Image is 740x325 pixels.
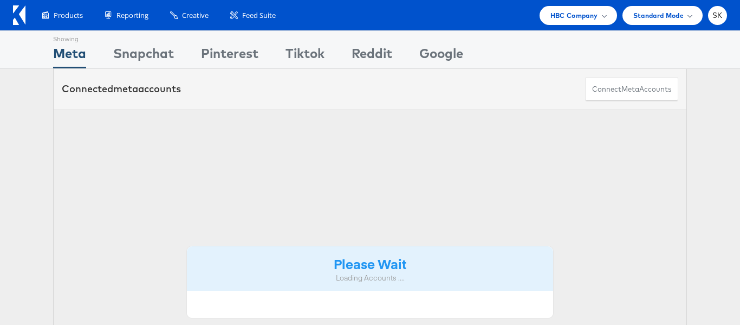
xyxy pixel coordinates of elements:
span: Standard Mode [633,10,684,21]
span: Reporting [116,10,148,21]
div: Tiktok [285,44,324,68]
div: Connected accounts [62,82,181,96]
div: Pinterest [201,44,258,68]
span: Products [54,10,83,21]
div: Google [419,44,463,68]
div: Showing [53,31,86,44]
div: Reddit [352,44,392,68]
strong: Please Wait [334,254,406,272]
span: HBC Company [550,10,598,21]
button: ConnectmetaAccounts [585,77,678,101]
span: SK [712,12,723,19]
span: Creative [182,10,209,21]
span: Feed Suite [242,10,276,21]
span: meta [113,82,138,95]
div: Snapchat [113,44,174,68]
span: meta [621,84,639,94]
div: Loading Accounts .... [195,273,545,283]
div: Meta [53,44,86,68]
